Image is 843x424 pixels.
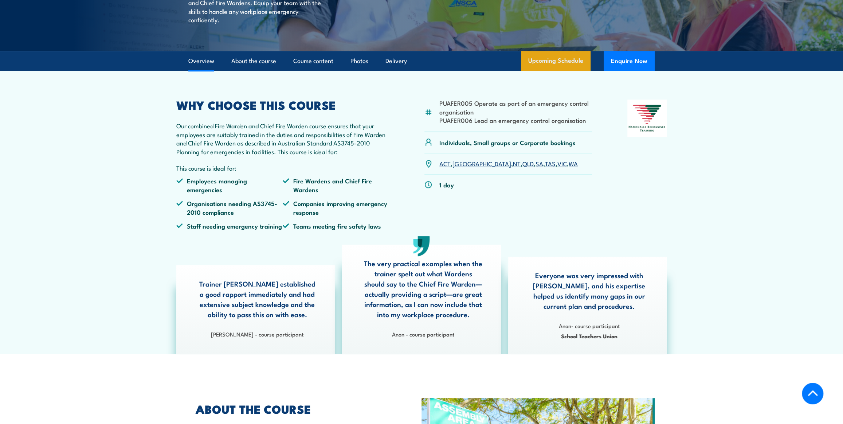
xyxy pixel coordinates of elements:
[385,51,407,71] a: Delivery
[283,222,389,230] li: Teams meeting fire safety laws
[452,159,511,168] a: [GEOGRAPHIC_DATA]
[536,159,543,168] a: SA
[392,330,454,338] strong: Anon - course participant
[211,330,303,338] strong: [PERSON_NAME] - course participant
[530,270,648,311] p: Everyone was very impressed with [PERSON_NAME], and his expertise helped us identify many gaps in...
[176,199,283,216] li: Organisations needing AS3745-2010 compliance
[558,322,619,330] strong: Anon- course participant
[439,116,592,124] li: PUAFER006 Lead an emergency control organisation
[530,332,648,340] span: School Teachers Union
[627,100,667,137] img: Nationally Recognised Training logo.
[569,159,578,168] a: WA
[439,99,592,116] li: PUAFER005 Operate as part of an emergency control organisation
[364,258,482,319] p: The very practical examples when the trainer spelt out what Wardens should say to the Chief Fire ...
[439,138,576,147] p: Individuals, Small groups or Corporate bookings
[439,180,454,189] p: 1 day
[545,159,556,168] a: TAS
[176,100,389,110] h2: WHY CHOOSE THIS COURSE
[293,51,333,71] a: Course content
[231,51,276,71] a: About the course
[176,176,283,194] li: Employees managing emergencies
[196,404,388,414] h2: ABOUT THE COURSE
[604,51,655,71] button: Enquire Now
[439,159,578,168] p: , , , , , , ,
[521,51,591,71] a: Upcoming Schedule
[522,159,534,168] a: QLD
[176,164,389,172] p: This course is ideal for:
[513,159,521,168] a: NT
[439,159,451,168] a: ACT
[188,51,214,71] a: Overview
[176,121,389,156] p: Our combined Fire Warden and Chief Fire Warden course ensures that your employees are suitably tr...
[283,176,389,194] li: Fire Wardens and Chief Fire Wardens
[176,222,283,230] li: Staff needing emergency training
[283,199,389,216] li: Companies improving emergency response
[557,159,567,168] a: VIC
[350,51,368,71] a: Photos
[198,279,317,319] p: Trainer [PERSON_NAME] established a good rapport immediately and had extensive subject knowledge ...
